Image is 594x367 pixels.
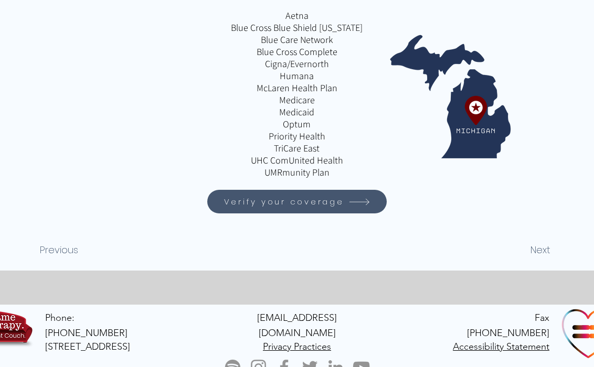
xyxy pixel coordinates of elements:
[224,196,344,208] span: Verify your coverage
[174,106,419,118] p: Medicaid
[174,82,419,94] p: McLaren Health Plan
[174,166,419,178] p: UMRmunity Plan
[469,239,550,260] button: Next
[174,154,419,166] p: UHC ComUnited Health
[174,9,419,21] p: Aetna
[40,243,78,257] span: Previous
[531,243,550,257] span: Next
[174,34,419,46] p: Blue Care Network
[174,142,419,154] p: TriCare East
[45,341,130,352] span: [STREET_ADDRESS]
[453,340,549,352] a: Accessibility Statement
[174,94,419,106] p: Medicare
[174,70,419,82] p: Humana
[263,340,331,352] a: Privacy Practices
[174,118,419,130] p: Optum
[207,190,387,213] a: Verify your coverage
[40,239,109,260] button: Previous
[257,311,337,339] a: [EMAIL_ADDRESS][DOMAIN_NAME]
[174,21,419,34] p: Blue Cross Blue Shield [US_STATE]
[389,34,514,158] img: California
[45,312,128,339] a: Phone: [PHONE_NUMBER]
[174,58,419,70] p: Cigna/Evernorth
[174,46,419,58] p: Blue Cross Complete
[174,130,419,142] p: Priority Health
